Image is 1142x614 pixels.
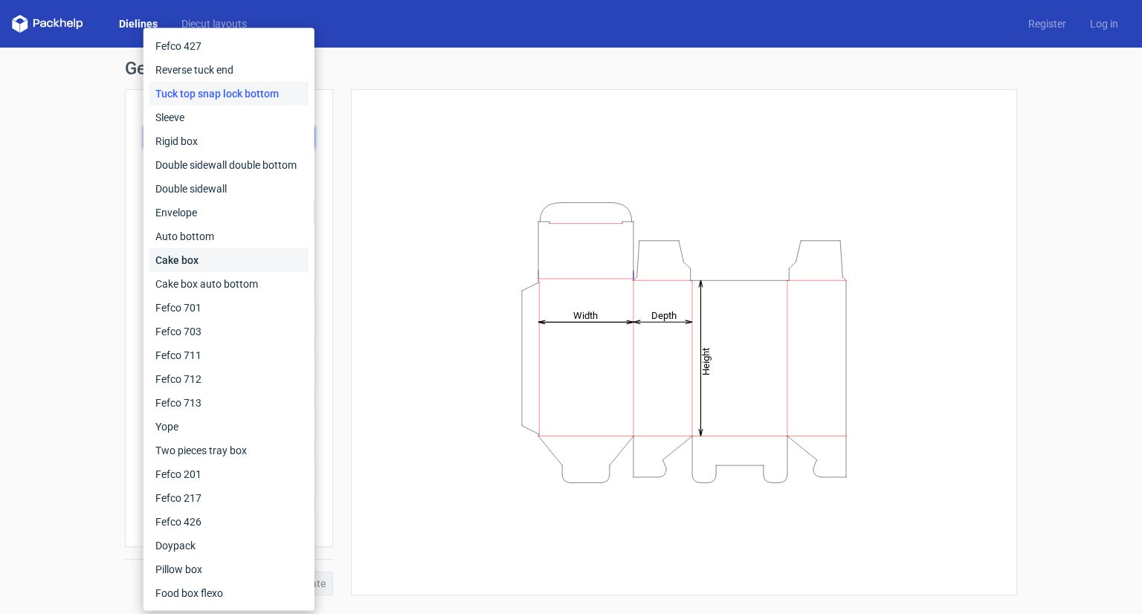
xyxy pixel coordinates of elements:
div: Fefco 201 [149,462,309,486]
a: Diecut layouts [170,16,259,31]
div: Doypack [149,534,309,558]
div: Envelope [149,201,309,224]
div: Sleeve [149,106,309,129]
h1: Generate new dieline [125,59,1017,77]
div: Fefco 712 [149,367,309,391]
div: Double sidewall [149,177,309,201]
div: Fefco 217 [149,486,309,510]
a: Dielines [107,16,170,31]
div: Fefco 427 [149,34,309,58]
div: Tuck top snap lock bottom [149,82,309,106]
div: Food box flexo [149,581,309,605]
div: Fefco 701 [149,296,309,320]
div: Rigid box [149,129,309,153]
tspan: Width [573,309,598,320]
a: Log in [1078,16,1130,31]
tspan: Depth [651,309,677,320]
div: Fefco 703 [149,320,309,343]
div: Fefco 713 [149,391,309,415]
div: Fefco 426 [149,510,309,534]
div: Fefco 711 [149,343,309,367]
div: Double sidewall double bottom [149,153,309,177]
div: Reverse tuck end [149,58,309,82]
tspan: Height [700,347,712,375]
div: Pillow box [149,558,309,581]
div: Yope [149,415,309,439]
div: Cake box [149,248,309,272]
a: Register [1016,16,1078,31]
div: Auto bottom [149,224,309,248]
div: Two pieces tray box [149,439,309,462]
div: Cake box auto bottom [149,272,309,296]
